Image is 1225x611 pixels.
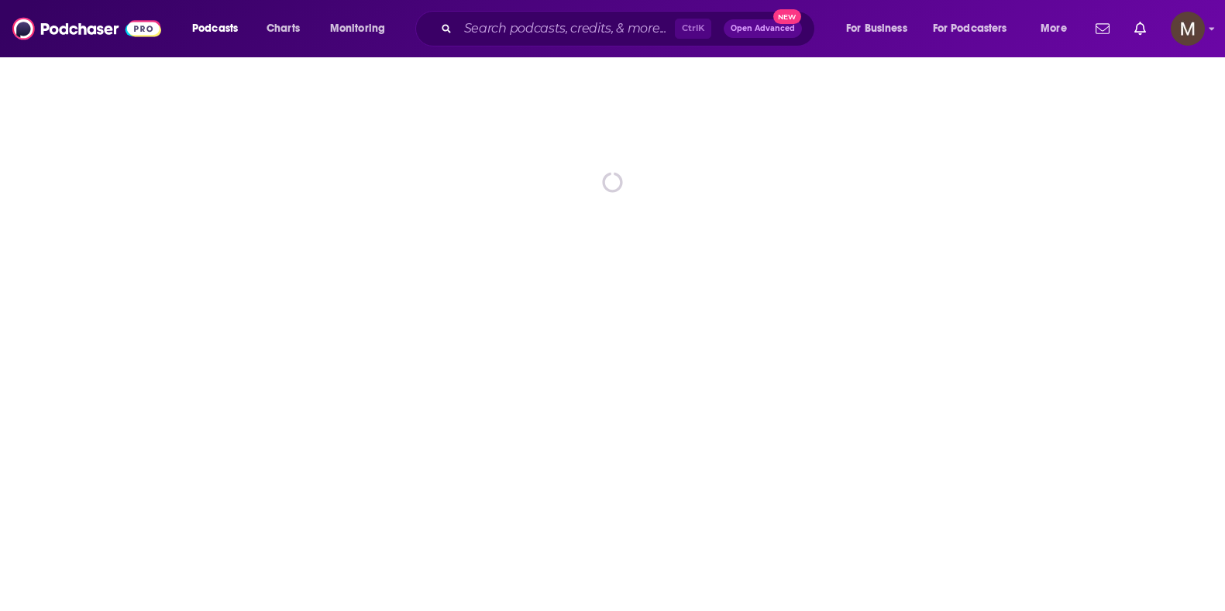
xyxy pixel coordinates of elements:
button: Open AdvancedNew [724,19,802,38]
a: Charts [256,16,309,41]
span: Podcasts [192,18,238,39]
span: Charts [267,18,300,39]
span: Monitoring [330,18,385,39]
span: Open Advanced [731,25,795,33]
span: For Business [846,18,907,39]
img: Podchaser - Follow, Share and Rate Podcasts [12,14,161,43]
span: More [1041,18,1067,39]
a: Show notifications dropdown [1089,15,1116,42]
span: For Podcasters [933,18,1007,39]
button: Show profile menu [1171,12,1205,46]
button: open menu [923,16,1030,41]
button: open menu [181,16,258,41]
button: open menu [319,16,405,41]
span: New [773,9,801,24]
div: Search podcasts, credits, & more... [430,11,830,46]
button: open menu [835,16,927,41]
a: Show notifications dropdown [1128,15,1152,42]
img: User Profile [1171,12,1205,46]
button: open menu [1030,16,1086,41]
span: Logged in as miabeaumont.personal [1171,12,1205,46]
span: Ctrl K [675,19,711,39]
input: Search podcasts, credits, & more... [458,16,675,41]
